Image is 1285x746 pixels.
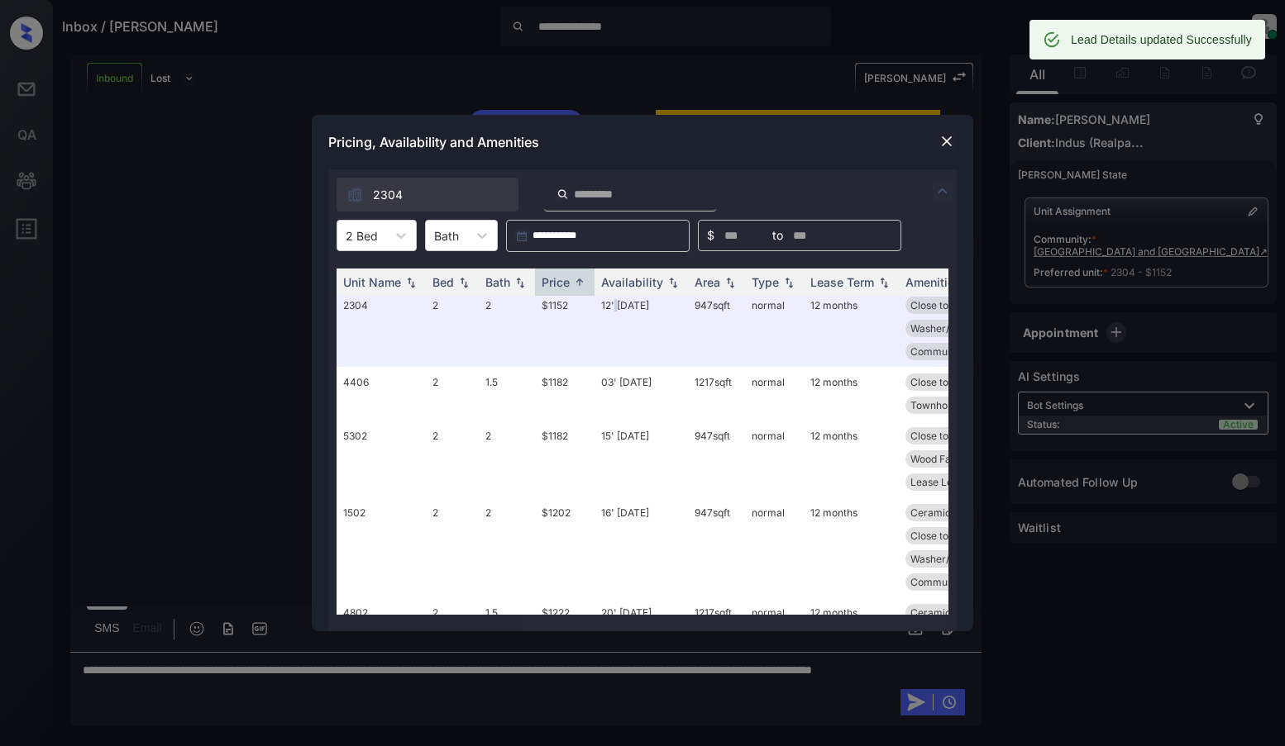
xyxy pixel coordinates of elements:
[595,497,688,597] td: 16' [DATE]
[910,345,985,358] span: Community Fee
[910,576,985,588] span: Community Fee
[910,430,1039,442] span: Close to [PERSON_NAME]...
[688,597,745,697] td: 1217 sqft
[432,275,454,289] div: Bed
[810,275,874,289] div: Lease Term
[346,187,363,203] img: icon-zuma
[571,276,588,288] img: sorting
[601,275,663,289] div: Availability
[535,497,595,597] td: $1202
[595,421,688,497] td: 15' [DATE]
[337,497,426,597] td: 1502
[772,226,783,245] span: to
[745,421,804,497] td: normal
[910,453,996,465] span: Wood Faux Blind...
[910,376,1039,388] span: Close to [PERSON_NAME]...
[535,290,595,367] td: $1152
[426,597,479,697] td: 2
[910,476,964,488] span: Lease Lock
[745,497,804,597] td: normal
[479,367,535,421] td: 1.5
[337,290,426,367] td: 2304
[485,275,510,289] div: Bath
[456,277,472,288] img: sorting
[745,367,804,421] td: normal
[804,290,899,367] td: 12 months
[535,597,595,697] td: $1222
[337,597,426,697] td: 4802
[1071,25,1252,55] div: Lead Details updated Successfully
[688,367,745,421] td: 1217 sqft
[535,367,595,421] td: $1182
[804,597,899,697] td: 12 months
[337,421,426,497] td: 5302
[479,497,535,597] td: 2
[512,277,528,288] img: sorting
[426,497,479,597] td: 2
[804,367,899,421] td: 12 months
[426,290,479,367] td: 2
[707,226,714,245] span: $
[479,597,535,697] td: 1.5
[910,530,1039,542] span: Close to [PERSON_NAME]...
[876,277,892,288] img: sorting
[535,421,595,497] td: $1182
[373,186,403,204] span: 2304
[403,277,419,288] img: sorting
[557,187,569,202] img: icon-zuma
[688,290,745,367] td: 947 sqft
[910,322,1000,335] span: Washer/Dryer Co...
[910,299,988,311] span: Close to Playgr...
[910,399,963,411] span: Townhome
[595,290,688,367] td: 12' [DATE]
[343,275,401,289] div: Unit Name
[595,597,688,697] td: 20' [DATE]
[910,606,993,619] span: Ceramic Tile Ba...
[804,421,899,497] td: 12 months
[933,181,953,201] img: icon-zuma
[910,506,991,519] span: Ceramic Tile Di...
[479,421,535,497] td: 2
[910,553,1000,565] span: Washer/Dryer Co...
[337,367,426,421] td: 4406
[722,277,738,288] img: sorting
[479,290,535,367] td: 2
[688,497,745,597] td: 947 sqft
[426,367,479,421] td: 2
[939,133,955,150] img: close
[745,290,804,367] td: normal
[752,275,779,289] div: Type
[745,597,804,697] td: normal
[695,275,720,289] div: Area
[905,275,961,289] div: Amenities
[688,421,745,497] td: 947 sqft
[781,277,797,288] img: sorting
[804,497,899,597] td: 12 months
[542,275,570,289] div: Price
[312,115,973,169] div: Pricing, Availability and Amenities
[595,367,688,421] td: 03' [DATE]
[426,421,479,497] td: 2
[665,277,681,288] img: sorting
